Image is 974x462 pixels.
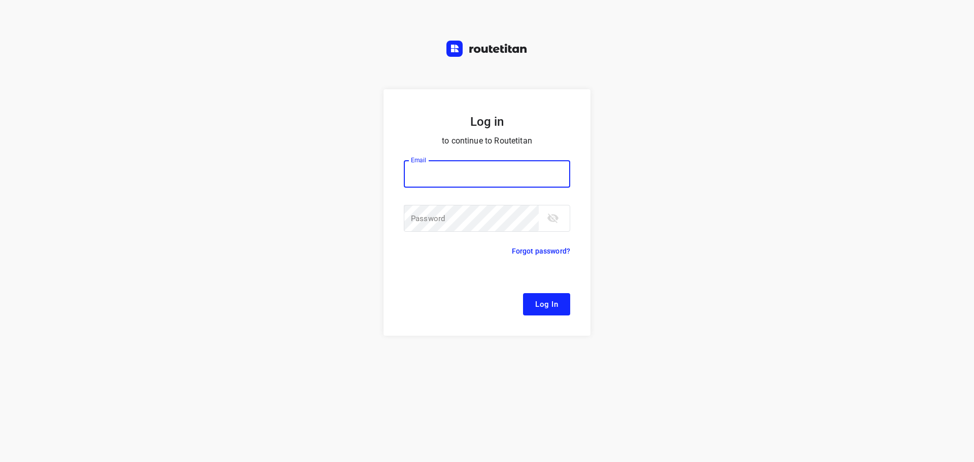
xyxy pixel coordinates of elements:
p: Forgot password? [512,245,570,257]
span: Log In [535,298,558,311]
img: Routetitan [446,41,528,57]
p: to continue to Routetitan [404,134,570,148]
button: Log In [523,293,570,315]
h5: Log in [404,114,570,130]
button: toggle password visibility [543,208,563,228]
